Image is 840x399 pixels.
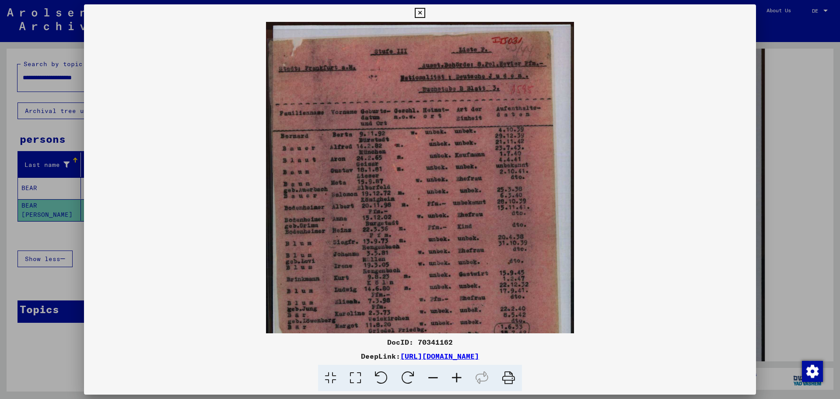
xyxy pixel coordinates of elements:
[400,352,479,360] a: [URL][DOMAIN_NAME]
[361,352,400,360] font: DeepLink:
[387,338,453,346] font: DocID: 70341162
[802,361,823,382] img: Change consent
